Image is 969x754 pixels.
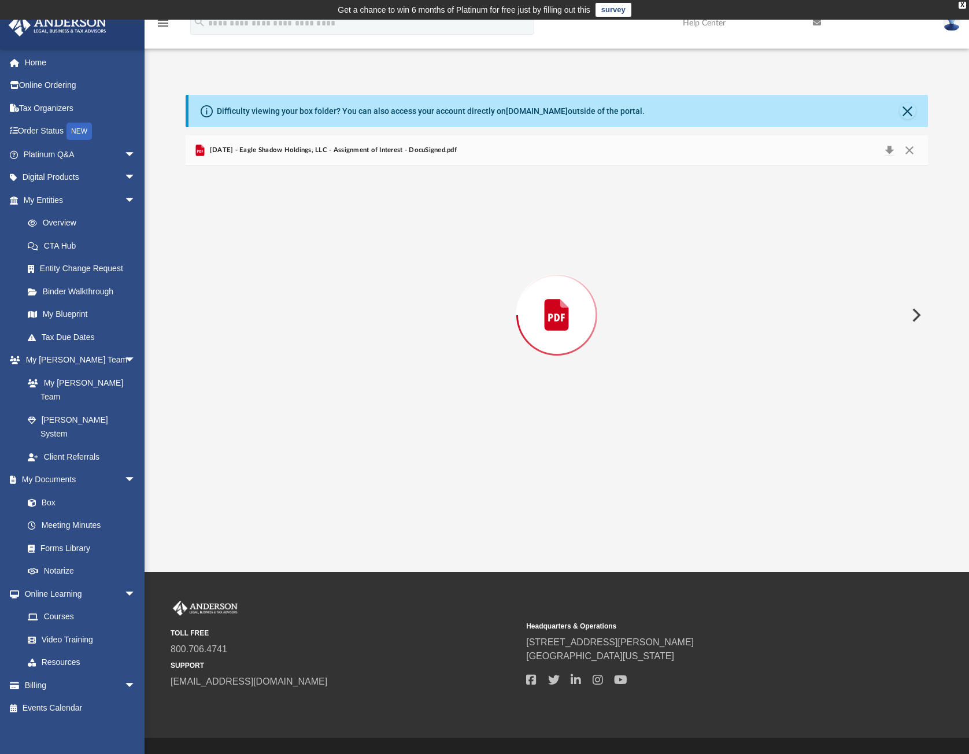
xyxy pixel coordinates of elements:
a: My Documentsarrow_drop_down [8,468,147,491]
div: NEW [66,123,92,140]
a: Binder Walkthrough [16,280,153,303]
div: close [959,2,966,9]
a: Meeting Minutes [16,514,147,537]
a: Client Referrals [16,445,147,468]
a: My [PERSON_NAME] Teamarrow_drop_down [8,349,147,372]
button: Close [899,142,920,158]
a: Tax Due Dates [16,326,153,349]
a: survey [596,3,631,17]
span: arrow_drop_down [124,166,147,190]
a: [PERSON_NAME] System [16,408,147,445]
span: [DATE] - Eagle Shadow Holdings, LLC - Assignment of Interest - DocuSigned.pdf [207,145,457,156]
a: Tax Organizers [8,97,153,120]
a: Order StatusNEW [8,120,153,143]
span: arrow_drop_down [124,468,147,492]
a: menu [156,22,170,30]
a: Overview [16,212,153,235]
a: Notarize [16,560,147,583]
a: Box [16,491,142,514]
a: Video Training [16,628,142,651]
img: User Pic [943,14,960,31]
div: Get a chance to win 6 months of Platinum for free just by filling out this [338,3,590,17]
a: Entity Change Request [16,257,153,280]
button: Download [879,142,900,158]
a: [EMAIL_ADDRESS][DOMAIN_NAME] [171,677,327,686]
a: Platinum Q&Aarrow_drop_down [8,143,153,166]
div: Difficulty viewing your box folder? You can also access your account directly on outside of the p... [217,105,645,117]
img: Anderson Advisors Platinum Portal [5,14,110,36]
a: [GEOGRAPHIC_DATA][US_STATE] [526,651,674,661]
a: Billingarrow_drop_down [8,674,153,697]
a: CTA Hub [16,234,153,257]
button: Next File [903,299,928,331]
a: Courses [16,605,147,629]
a: Forms Library [16,537,142,560]
button: Close [900,103,916,119]
small: Headquarters & Operations [526,621,874,631]
a: Digital Productsarrow_drop_down [8,166,153,189]
span: arrow_drop_down [124,143,147,167]
span: arrow_drop_down [124,349,147,372]
a: My [PERSON_NAME] Team [16,371,142,408]
a: 800.706.4741 [171,644,227,654]
i: search [193,16,206,28]
img: Anderson Advisors Platinum Portal [171,601,240,616]
a: Online Ordering [8,74,153,97]
a: Online Learningarrow_drop_down [8,582,147,605]
a: [DOMAIN_NAME] [506,106,568,116]
span: arrow_drop_down [124,674,147,697]
a: My Entitiesarrow_drop_down [8,188,153,212]
span: arrow_drop_down [124,188,147,212]
small: SUPPORT [171,660,518,671]
div: Preview [186,135,927,464]
small: TOLL FREE [171,628,518,638]
a: [STREET_ADDRESS][PERSON_NAME] [526,637,694,647]
a: Events Calendar [8,697,153,720]
i: menu [156,16,170,30]
a: Resources [16,651,147,674]
a: My Blueprint [16,303,147,326]
a: Home [8,51,153,74]
span: arrow_drop_down [124,582,147,606]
